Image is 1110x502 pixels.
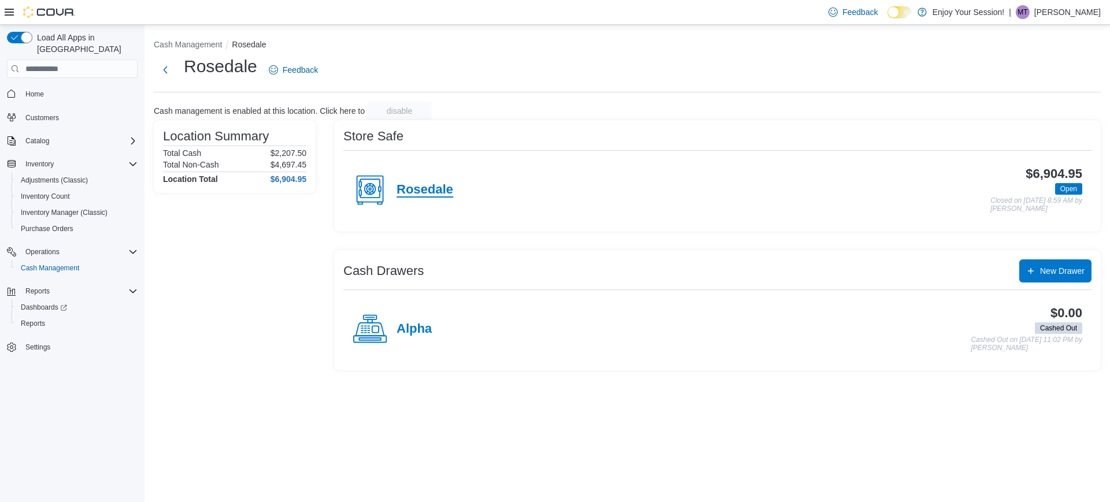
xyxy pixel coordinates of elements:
[163,160,219,169] h6: Total Non-Cash
[397,183,453,198] h4: Rosedale
[1019,259,1091,282] button: New Drawer
[12,204,142,221] button: Inventory Manager (Classic)
[25,90,44,99] span: Home
[283,64,318,76] span: Feedback
[21,340,138,354] span: Settings
[21,245,138,259] span: Operations
[21,86,138,101] span: Home
[397,322,432,337] h4: Alpha
[2,156,142,172] button: Inventory
[1055,183,1082,195] span: Open
[163,129,269,143] h3: Location Summary
[21,157,58,171] button: Inventory
[16,173,92,187] a: Adjustments (Classic)
[163,148,201,158] h6: Total Cash
[21,157,138,171] span: Inventory
[154,40,222,49] button: Cash Management
[2,244,142,260] button: Operations
[271,174,306,184] h4: $6,904.95
[842,6,878,18] span: Feedback
[2,109,142,126] button: Customers
[21,245,64,259] button: Operations
[2,339,142,355] button: Settings
[887,18,888,19] span: Dark Mode
[232,40,266,49] button: Rosedale
[1050,306,1082,320] h3: $0.00
[16,189,75,203] a: Inventory Count
[25,287,50,296] span: Reports
[12,315,142,332] button: Reports
[25,113,59,122] span: Customers
[1060,184,1077,194] span: Open
[16,189,138,203] span: Inventory Count
[16,206,112,220] a: Inventory Manager (Classic)
[1040,323,1077,333] span: Cashed Out
[12,299,142,315] a: Dashboards
[163,174,218,184] h4: Location Total
[1026,167,1082,181] h3: $6,904.95
[21,224,73,233] span: Purchase Orders
[1034,5,1101,19] p: [PERSON_NAME]
[2,283,142,299] button: Reports
[16,317,50,330] a: Reports
[21,110,138,125] span: Customers
[21,208,108,217] span: Inventory Manager (Classic)
[971,336,1082,352] p: Cashed Out on [DATE] 11:02 PM by [PERSON_NAME]
[887,6,912,18] input: Dark Mode
[1040,265,1085,277] span: New Drawer
[21,87,49,101] a: Home
[21,284,138,298] span: Reports
[1017,5,1027,19] span: MT
[21,340,55,354] a: Settings
[12,221,142,237] button: Purchase Orders
[271,160,306,169] p: $4,697.45
[16,206,138,220] span: Inventory Manager (Classic)
[16,300,72,314] a: Dashboards
[16,261,84,275] a: Cash Management
[12,260,142,276] button: Cash Management
[343,129,404,143] h3: Store Safe
[25,247,60,256] span: Operations
[16,222,138,236] span: Purchase Orders
[343,264,424,278] h3: Cash Drawers
[824,1,882,24] a: Feedback
[2,85,142,102] button: Home
[990,197,1082,213] p: Closed on [DATE] 8:59 AM by [PERSON_NAME]
[16,173,138,187] span: Adjustments (Classic)
[23,6,75,18] img: Cova
[16,300,138,314] span: Dashboards
[387,105,412,117] span: disable
[32,32,138,55] span: Load All Apps in [GEOGRAPHIC_DATA]
[21,192,70,201] span: Inventory Count
[1016,5,1030,19] div: Matthew Topic
[21,134,138,148] span: Catalog
[21,134,54,148] button: Catalog
[184,55,257,78] h1: Rosedale
[25,343,50,352] span: Settings
[21,111,64,125] a: Customers
[1035,322,1082,334] span: Cashed Out
[21,263,79,273] span: Cash Management
[367,102,432,120] button: disable
[154,39,1101,53] nav: An example of EuiBreadcrumbs
[25,159,54,169] span: Inventory
[21,176,88,185] span: Adjustments (Classic)
[1009,5,1011,19] p: |
[25,136,49,146] span: Catalog
[16,317,138,330] span: Reports
[154,106,365,116] p: Cash management is enabled at this location. Click here to
[21,319,45,328] span: Reports
[271,148,306,158] p: $2,207.50
[264,58,323,81] a: Feedback
[21,303,67,312] span: Dashboards
[16,222,78,236] a: Purchase Orders
[21,284,54,298] button: Reports
[154,58,177,81] button: Next
[7,80,138,385] nav: Complex example
[2,133,142,149] button: Catalog
[12,172,142,188] button: Adjustments (Classic)
[933,5,1005,19] p: Enjoy Your Session!
[12,188,142,204] button: Inventory Count
[16,261,138,275] span: Cash Management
